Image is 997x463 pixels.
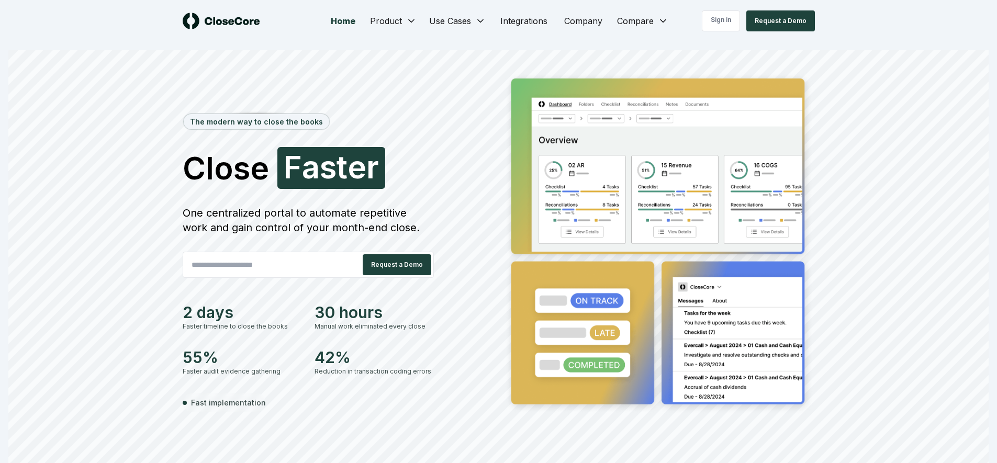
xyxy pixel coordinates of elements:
span: t [337,151,348,183]
div: Reduction in transaction coding errors [315,367,434,376]
img: Jumbotron [503,71,815,415]
div: 42% [315,348,434,367]
a: Home [322,10,364,31]
span: Close [183,152,269,184]
span: a [302,151,320,183]
div: 2 days [183,303,302,322]
a: Sign in [702,10,740,31]
span: Compare [617,15,654,27]
img: logo [183,13,260,29]
div: One centralized portal to automate repetitive work and gain control of your month-end close. [183,206,434,235]
div: 55% [183,348,302,367]
div: The modern way to close the books [184,114,329,129]
div: Manual work eliminated every close [315,322,434,331]
span: Fast implementation [191,397,266,408]
button: Use Cases [423,10,492,31]
button: Request a Demo [363,254,431,275]
div: Faster audit evidence gathering [183,367,302,376]
span: Product [370,15,402,27]
span: Use Cases [429,15,471,27]
span: e [348,151,366,183]
span: F [284,151,302,183]
button: Product [364,10,423,31]
span: r [366,151,379,183]
div: Faster timeline to close the books [183,322,302,331]
span: s [320,151,337,183]
div: 30 hours [315,303,434,322]
a: Integrations [492,10,556,31]
a: Company [556,10,611,31]
button: Request a Demo [746,10,815,31]
button: Compare [611,10,675,31]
